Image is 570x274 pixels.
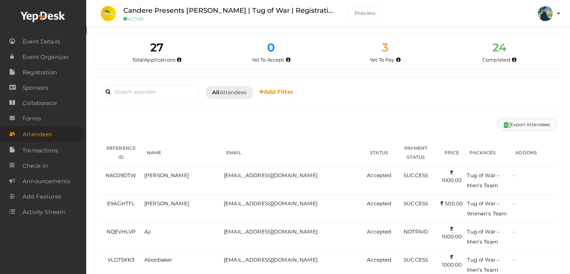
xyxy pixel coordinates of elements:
input: Search attendee [102,85,199,98]
span: [EMAIL_ADDRESS][DOMAIN_NAME] [224,200,317,206]
span: Accepted [367,172,391,178]
span: Attendees [212,89,247,96]
img: 0C2H5NAW_small.jpeg [101,6,116,21]
span: - [513,200,515,206]
span: Total [132,57,175,63]
th: EMAIL [222,139,365,167]
th: PRICE [438,139,465,167]
span: Aboobaker [144,257,172,263]
span: NQEVHLVP [106,229,136,235]
button: Preview [347,7,382,20]
span: Completed [482,57,510,63]
span: 1000.00 [441,170,462,184]
span: N6O29DTW [106,172,136,178]
span: 0 [267,41,275,54]
span: - [513,257,515,263]
span: Forms [22,111,41,126]
th: ADDONS [511,139,557,167]
span: NOTPAID [404,229,428,235]
span: Activity Stream [22,205,66,220]
span: Sponsors [22,80,48,95]
span: Accepted [367,200,391,206]
i: Accepted by organizer and yet to make payment [396,58,401,62]
span: [EMAIL_ADDRESS][DOMAIN_NAME] [224,172,317,178]
span: Event Organizer [22,50,69,65]
span: Yet To Pay [370,57,394,63]
b: All [212,89,219,96]
span: [EMAIL_ADDRESS][DOMAIN_NAME] [224,229,317,235]
span: 27 [150,41,163,54]
span: E9AGHTFL [107,200,135,206]
span: 500.00 [441,200,463,206]
span: Applications [144,57,175,63]
span: [PERSON_NAME] [144,200,189,206]
span: - [513,229,515,235]
span: [EMAIL_ADDRESS][DOMAIN_NAME] [224,257,317,263]
th: PACKAGES [465,139,511,167]
span: Accepted [367,257,391,263]
span: Tug of War – Men’s Team [467,229,500,245]
span: Event Details [22,34,60,49]
span: Add Features [22,189,61,204]
th: PAYMENT STATUS [393,139,438,167]
b: Add Filter [259,88,293,95]
span: REFERENCE ID [106,145,136,160]
span: VLG75KK3 [108,257,135,263]
span: SUCCESS [404,200,428,206]
i: Yet to be accepted by organizer [286,58,290,62]
button: Export Attendees [497,119,557,131]
span: SUCCESS [404,257,428,263]
i: Accepted and completed payment succesfully [512,58,516,62]
span: Tug of War – Men’s Team [467,257,500,273]
span: Collaborator [22,96,57,111]
span: - [513,172,515,178]
span: Accepted [367,229,391,235]
span: Yet To Accept [252,57,284,63]
small: ACTIVE [123,16,336,22]
span: 1000.00 [441,254,462,268]
label: Candere Presents [PERSON_NAME] | Tug of War | Registration [123,5,336,16]
span: 3 [382,41,388,54]
span: 24 [492,41,506,54]
span: 1000.00 [441,226,462,240]
th: NAME [142,139,222,167]
span: Announcements [22,174,70,189]
span: Check-in [22,158,48,173]
span: Tug of War – Men’s Team [467,172,500,188]
th: STATUS [365,139,393,167]
span: Registration [22,65,57,80]
span: [PERSON_NAME] [144,172,189,178]
span: Transactions [22,143,58,158]
i: Total number of applications [177,58,181,62]
span: Aji [144,229,151,235]
span: SUCCESS [404,172,428,178]
span: Tug of War – Women’s Team [467,200,507,217]
img: ACg8ocImFeownhHtboqxd0f2jP-n9H7_i8EBYaAdPoJXQiB63u4xhcvD=s100 [538,6,553,21]
span: Attendees [22,127,52,142]
img: excel.svg [504,122,510,128]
